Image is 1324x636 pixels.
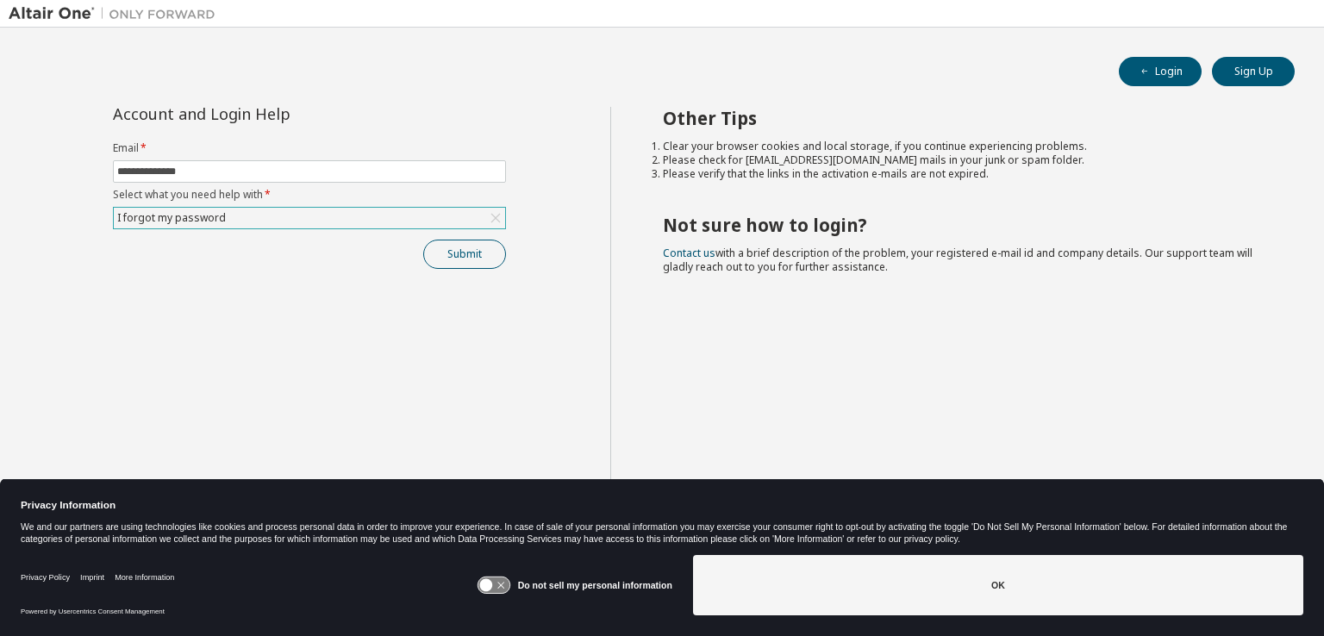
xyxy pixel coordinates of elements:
[115,209,228,228] div: I forgot my password
[663,246,1252,274] span: with a brief description of the problem, your registered e-mail id and company details. Our suppo...
[663,167,1265,181] li: Please verify that the links in the activation e-mails are not expired.
[1212,57,1295,86] button: Sign Up
[663,107,1265,129] h2: Other Tips
[113,107,428,121] div: Account and Login Help
[113,141,506,155] label: Email
[663,153,1265,167] li: Please check for [EMAIL_ADDRESS][DOMAIN_NAME] mails in your junk or spam folder.
[663,214,1265,236] h2: Not sure how to login?
[9,5,224,22] img: Altair One
[1119,57,1202,86] button: Login
[423,240,506,269] button: Submit
[663,140,1265,153] li: Clear your browser cookies and local storage, if you continue experiencing problems.
[663,246,715,260] a: Contact us
[114,208,505,228] div: I forgot my password
[113,188,506,202] label: Select what you need help with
